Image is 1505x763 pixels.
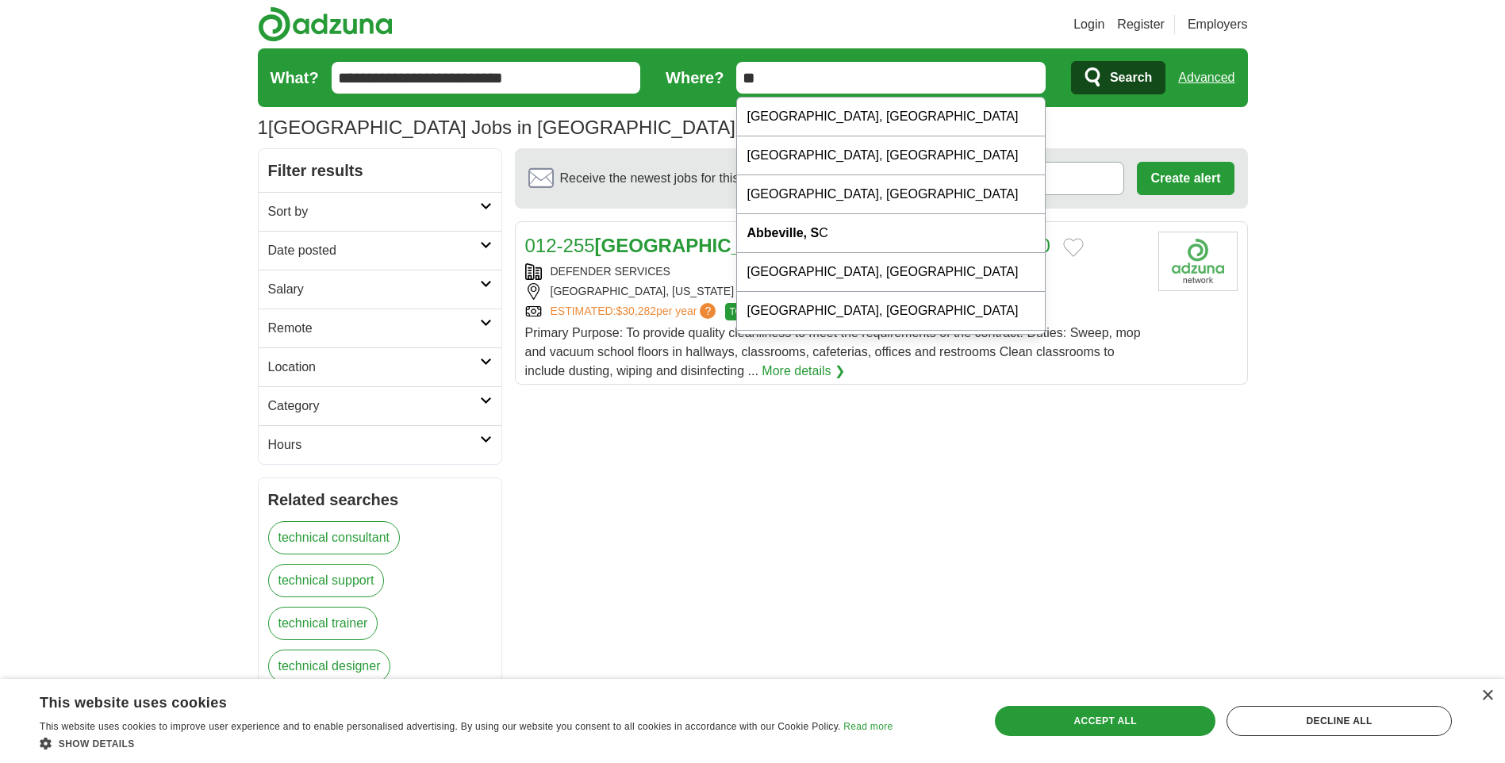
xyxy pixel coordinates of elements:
a: technical trainer [268,607,378,640]
strong: Abbeville, S [747,226,819,240]
label: Where? [666,66,724,90]
a: technical support [268,564,385,597]
div: DEFENDER SERVICES [525,263,1146,280]
a: ESTIMATED:$30,282per year? [551,303,720,320]
span: Show details [59,738,135,750]
h2: Location [268,358,480,377]
div: C [737,214,1045,253]
h2: Hours [268,435,480,454]
h2: Date posted [268,241,480,260]
h2: Remote [268,319,480,338]
div: [GEOGRAPHIC_DATA], [GEOGRAPHIC_DATA] [737,175,1045,214]
h1: [GEOGRAPHIC_DATA] Jobs in [GEOGRAPHIC_DATA] [258,117,735,138]
span: ? [700,303,716,319]
button: Add to favorite jobs [1063,238,1084,257]
span: TOP MATCH [725,303,788,320]
span: 1 [258,113,268,142]
button: Create alert [1137,162,1234,195]
a: Register [1117,15,1165,34]
span: Primary Purpose: To provide quality cleanliness to meet the requirements of the contract. Duties:... [525,326,1141,378]
span: Receive the newest jobs for this search : [560,169,831,188]
span: $30,282 [616,305,656,317]
h2: Filter results [259,149,501,192]
a: Salary [259,270,501,309]
a: technical consultant [268,521,401,554]
button: Search [1071,61,1165,94]
div: [GEOGRAPHIC_DATA], [GEOGRAPHIC_DATA] [737,98,1045,136]
a: More details ❯ [762,362,845,381]
img: Adzuna logo [258,6,393,42]
div: This website uses cookies [40,688,853,712]
div: S Chelmsford, [GEOGRAPHIC_DATA] [737,331,1045,370]
div: [GEOGRAPHIC_DATA], [GEOGRAPHIC_DATA] [737,136,1045,175]
div: Decline all [1227,706,1452,736]
a: Hours [259,425,501,464]
h2: Related searches [268,488,492,512]
a: Read more, opens a new window [843,721,893,732]
h2: Category [268,397,480,416]
a: technical designer [268,650,391,683]
div: Close [1481,690,1493,702]
a: Date posted [259,231,501,270]
h2: Salary [268,280,480,299]
a: Sort by [259,192,501,231]
a: Advanced [1178,62,1234,94]
a: Remote [259,309,501,347]
div: [GEOGRAPHIC_DATA], [US_STATE] [525,283,1146,300]
a: 012-255[GEOGRAPHIC_DATA] Technical CollegeFT $12.50 [525,235,1050,256]
span: This website uses cookies to improve user experience and to enable personalised advertising. By u... [40,721,841,732]
div: [GEOGRAPHIC_DATA], [GEOGRAPHIC_DATA] [737,292,1045,331]
strong: [GEOGRAPHIC_DATA] [595,235,798,256]
a: Employers [1188,15,1248,34]
a: Login [1073,15,1104,34]
label: What? [271,66,319,90]
a: Category [259,386,501,425]
a: Location [259,347,501,386]
div: Accept all [995,706,1215,736]
span: Search [1110,62,1152,94]
div: Show details [40,735,893,751]
div: [GEOGRAPHIC_DATA], [GEOGRAPHIC_DATA] [737,253,1045,292]
img: Company logo [1158,232,1238,291]
h2: Sort by [268,202,480,221]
